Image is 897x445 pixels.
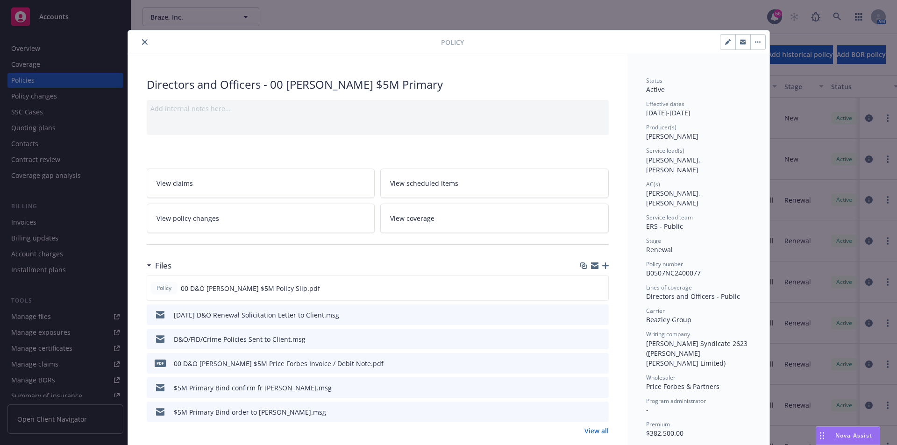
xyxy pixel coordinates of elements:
span: Service lead team [646,213,693,221]
div: $5M Primary Bind order to [PERSON_NAME].msg [174,407,326,417]
button: download file [582,310,589,320]
button: preview file [597,310,605,320]
button: close [139,36,150,48]
span: Policy [441,37,464,47]
span: 00 D&O [PERSON_NAME] $5M Policy Slip.pdf [181,283,320,293]
span: Lines of coverage [646,283,692,291]
button: Nova Assist [816,426,880,445]
span: Price Forbes & Partners [646,382,719,391]
span: [PERSON_NAME] Syndicate 2623 ([PERSON_NAME] [PERSON_NAME] Limited) [646,339,749,367]
span: Active [646,85,665,94]
span: Premium [646,420,670,428]
div: Directors and Officers - 00 [PERSON_NAME] $5M Primary [147,77,609,92]
div: [DATE] D&O Renewal Solicitation Letter to Client.msg [174,310,339,320]
span: Service lead(s) [646,147,684,155]
span: $382,500.00 [646,429,683,438]
span: Renewal [646,245,673,254]
span: View coverage [390,213,434,223]
div: $5M Primary Bind confirm fr [PERSON_NAME].msg [174,383,332,393]
span: B0507NC2400077 [646,268,701,277]
div: 00 D&O [PERSON_NAME] $5M Price Forbes Invoice / Debit Note.pdf [174,359,384,368]
div: [DATE] - [DATE] [646,100,751,118]
a: View policy changes [147,204,375,233]
span: Carrier [646,307,665,315]
span: Wholesaler [646,374,676,381]
span: Directors and Officers - Public [646,292,740,301]
span: [PERSON_NAME], [PERSON_NAME] [646,189,702,207]
a: View scheduled items [380,169,609,198]
div: D&O/FID/Crime Policies Sent to Client.msg [174,334,306,344]
span: View claims [157,178,193,188]
span: - [646,405,648,414]
span: Writing company [646,330,690,338]
h3: Files [155,260,171,272]
span: [PERSON_NAME] [646,132,698,141]
a: View coverage [380,204,609,233]
button: download file [582,359,589,368]
div: Drag to move [816,427,828,445]
button: download file [581,283,589,293]
div: Files [147,260,171,272]
span: View policy changes [157,213,219,223]
button: download file [582,383,589,393]
button: preview file [596,283,605,293]
button: preview file [597,383,605,393]
button: preview file [597,359,605,368]
a: View claims [147,169,375,198]
span: ERS - Public [646,222,683,231]
span: Producer(s) [646,123,676,131]
span: Effective dates [646,100,684,108]
span: pdf [155,360,166,367]
button: download file [582,407,589,417]
button: preview file [597,407,605,417]
span: AC(s) [646,180,660,188]
span: Nova Assist [835,431,872,439]
span: Policy [155,284,173,292]
button: download file [582,334,589,344]
span: Beazley Group [646,315,691,324]
span: View scheduled items [390,178,458,188]
button: preview file [597,334,605,344]
span: Status [646,77,662,85]
div: Add internal notes here... [150,104,605,113]
a: View all [584,426,609,436]
span: [PERSON_NAME], [PERSON_NAME] [646,155,702,174]
span: Stage [646,237,661,245]
span: Policy number [646,260,683,268]
span: Program administrator [646,397,706,405]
